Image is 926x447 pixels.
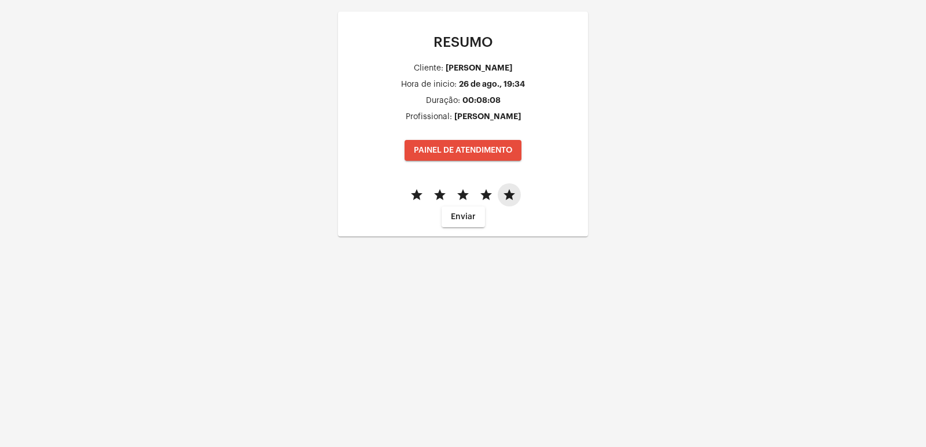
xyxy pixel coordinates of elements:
[401,80,457,89] div: Hora de inicio:
[451,213,476,221] span: Enviar
[462,96,501,105] div: 00:08:08
[479,188,493,202] mat-icon: star
[405,140,521,161] button: PAINEL DE ATENDIMENTO
[414,146,512,154] span: PAINEL DE ATENDIMENTO
[442,206,485,227] button: Enviar
[406,113,452,121] div: Profissional:
[347,35,579,50] p: RESUMO
[414,64,443,73] div: Cliente:
[459,80,525,88] div: 26 de ago., 19:34
[502,188,516,202] mat-icon: star
[426,97,460,105] div: Duração:
[454,112,521,121] div: [PERSON_NAME]
[433,188,447,202] mat-icon: star
[446,64,512,72] div: [PERSON_NAME]
[456,188,470,202] mat-icon: star
[410,188,424,202] mat-icon: star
